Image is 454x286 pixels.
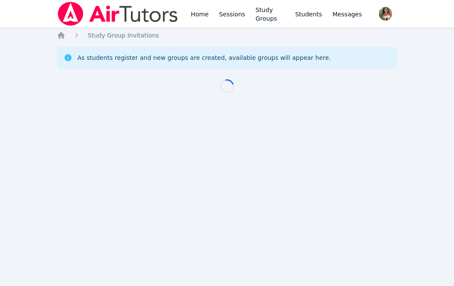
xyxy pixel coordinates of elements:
span: Study Group Invitations [88,32,159,39]
div: As students register and new groups are created, available groups will appear here. [78,53,331,62]
span: Messages [333,10,362,19]
nav: Breadcrumb [57,31,398,40]
a: Study Group Invitations [88,31,159,40]
img: Air Tutors [57,2,179,26]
